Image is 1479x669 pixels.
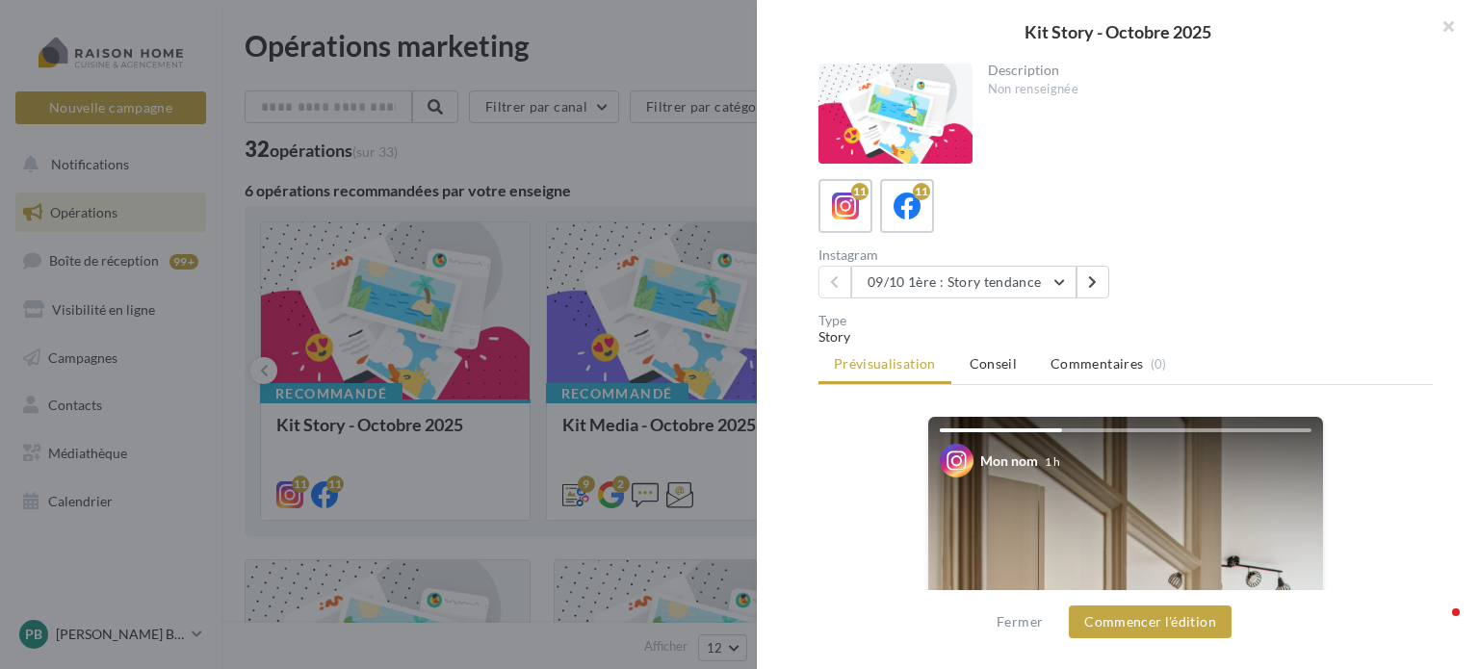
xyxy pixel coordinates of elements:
div: Non renseignée [988,81,1418,98]
div: Type [818,314,1433,327]
div: Instagram [818,248,1118,262]
div: Description [988,64,1418,77]
span: (0) [1151,356,1167,372]
div: 1 h [1045,453,1060,470]
div: Kit Story - Octobre 2025 [788,23,1448,40]
span: Conseil [970,355,1017,372]
div: 11 [851,183,869,200]
iframe: Intercom live chat [1414,604,1460,650]
button: 09/10 1ère : Story tendance [851,266,1077,298]
button: Commencer l'édition [1069,605,1232,638]
button: Fermer [989,610,1051,633]
div: Story [818,327,1433,347]
div: 11 [913,183,930,200]
div: Mon nom [980,451,1038,471]
span: Commentaires [1051,354,1143,373]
